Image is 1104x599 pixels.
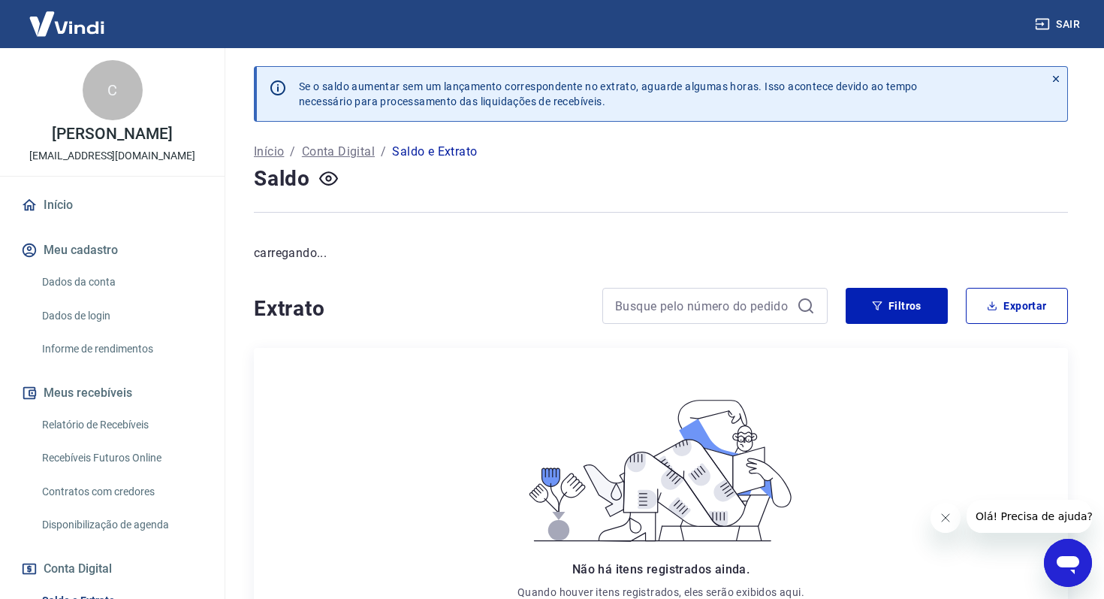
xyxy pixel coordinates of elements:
a: Disponibilização de agenda [36,510,207,540]
iframe: Botão para abrir a janela de mensagens [1044,539,1092,587]
a: Dados de login [36,301,207,331]
img: Vindi [18,1,116,47]
p: / [290,143,295,161]
button: Meu cadastro [18,234,207,267]
a: Recebíveis Futuros Online [36,443,207,473]
span: Não há itens registrados ainda. [572,562,750,576]
a: Dados da conta [36,267,207,298]
div: C [83,60,143,120]
iframe: Mensagem da empresa [967,500,1092,533]
h4: Extrato [254,294,584,324]
button: Meus recebíveis [18,377,207,410]
h4: Saldo [254,164,310,194]
a: Conta Digital [302,143,375,161]
button: Filtros [846,288,948,324]
p: Se o saldo aumentar sem um lançamento correspondente no extrato, aguarde algumas horas. Isso acon... [299,79,918,109]
input: Busque pelo número do pedido [615,295,791,317]
iframe: Fechar mensagem [931,503,961,533]
span: Olá! Precisa de ajuda? [9,11,126,23]
button: Exportar [966,288,1068,324]
button: Sair [1032,11,1086,38]
p: [EMAIL_ADDRESS][DOMAIN_NAME] [29,148,195,164]
a: Início [254,143,284,161]
a: Início [18,189,207,222]
a: Relatório de Recebíveis [36,410,207,440]
a: Contratos com credores [36,476,207,507]
p: [PERSON_NAME] [52,126,172,142]
button: Conta Digital [18,552,207,585]
a: Informe de rendimentos [36,334,207,365]
p: / [381,143,386,161]
p: carregando... [254,244,1068,262]
p: Saldo e Extrato [392,143,477,161]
